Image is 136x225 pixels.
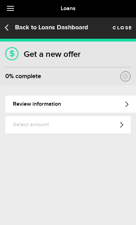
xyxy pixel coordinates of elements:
[61,5,76,12] span: Loans
[5,50,131,59] h1: Get a new offer
[113,23,133,30] a: Close
[5,116,131,133] a: Select amount
[6,3,27,24] button: Open LiveChat chat widget
[5,73,9,80] span: 0
[5,96,136,113] a: Review information
[5,71,41,82] div: % complete
[3,23,88,31] a: Back to Loans Dashboard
